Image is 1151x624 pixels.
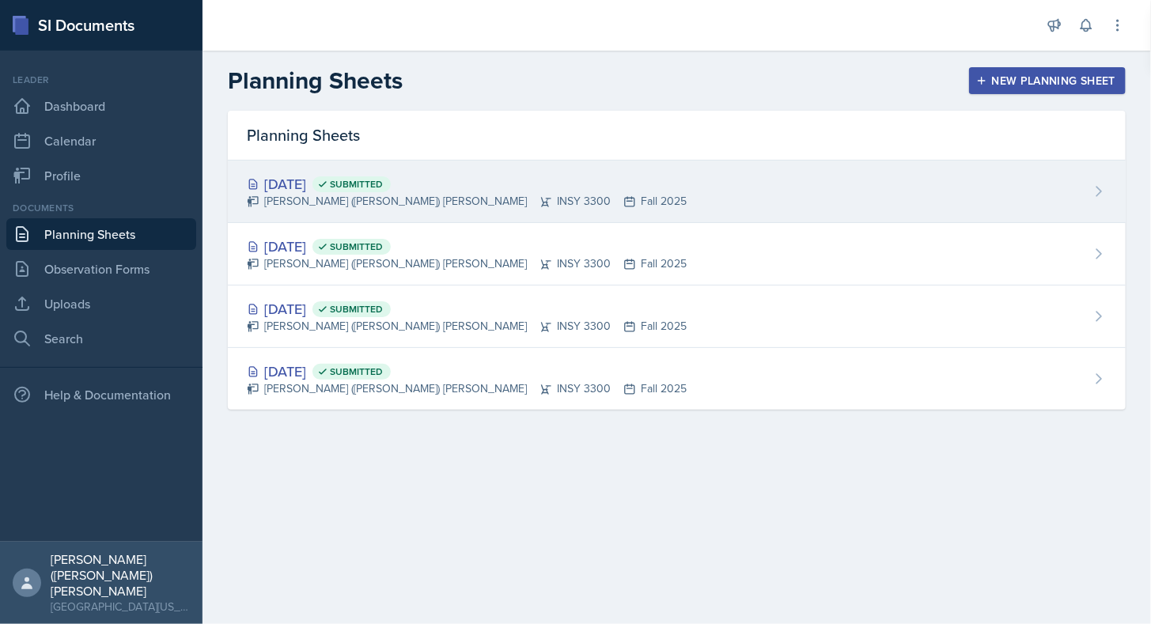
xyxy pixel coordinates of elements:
span: Submitted [330,240,383,253]
a: Observation Forms [6,253,196,285]
div: [PERSON_NAME] ([PERSON_NAME]) [PERSON_NAME] INSY 3300 Fall 2025 [247,380,687,397]
a: [DATE] Submitted [PERSON_NAME] ([PERSON_NAME]) [PERSON_NAME]INSY 3300Fall 2025 [228,223,1126,286]
a: Dashboard [6,90,196,122]
div: New Planning Sheet [979,74,1115,87]
span: Submitted [330,365,383,378]
div: Help & Documentation [6,379,196,410]
div: [PERSON_NAME] ([PERSON_NAME]) [PERSON_NAME] [51,551,190,599]
a: Uploads [6,288,196,320]
div: [DATE] [247,236,687,257]
div: [DATE] [247,173,687,195]
a: [DATE] Submitted [PERSON_NAME] ([PERSON_NAME]) [PERSON_NAME]INSY 3300Fall 2025 [228,161,1126,223]
div: [DATE] [247,298,687,320]
div: [PERSON_NAME] ([PERSON_NAME]) [PERSON_NAME] INSY 3300 Fall 2025 [247,255,687,272]
div: [PERSON_NAME] ([PERSON_NAME]) [PERSON_NAME] INSY 3300 Fall 2025 [247,318,687,335]
a: Calendar [6,125,196,157]
a: Search [6,323,196,354]
a: [DATE] Submitted [PERSON_NAME] ([PERSON_NAME]) [PERSON_NAME]INSY 3300Fall 2025 [228,348,1126,410]
div: Documents [6,201,196,215]
div: [GEOGRAPHIC_DATA][US_STATE] [51,599,190,615]
div: Leader [6,73,196,87]
h2: Planning Sheets [228,66,403,95]
span: Submitted [330,303,383,316]
a: Profile [6,160,196,191]
button: New Planning Sheet [969,67,1126,94]
div: [DATE] [247,361,687,382]
a: Planning Sheets [6,218,196,250]
span: Submitted [330,178,383,191]
div: [PERSON_NAME] ([PERSON_NAME]) [PERSON_NAME] INSY 3300 Fall 2025 [247,193,687,210]
a: [DATE] Submitted [PERSON_NAME] ([PERSON_NAME]) [PERSON_NAME]INSY 3300Fall 2025 [228,286,1126,348]
div: Planning Sheets [228,111,1126,161]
